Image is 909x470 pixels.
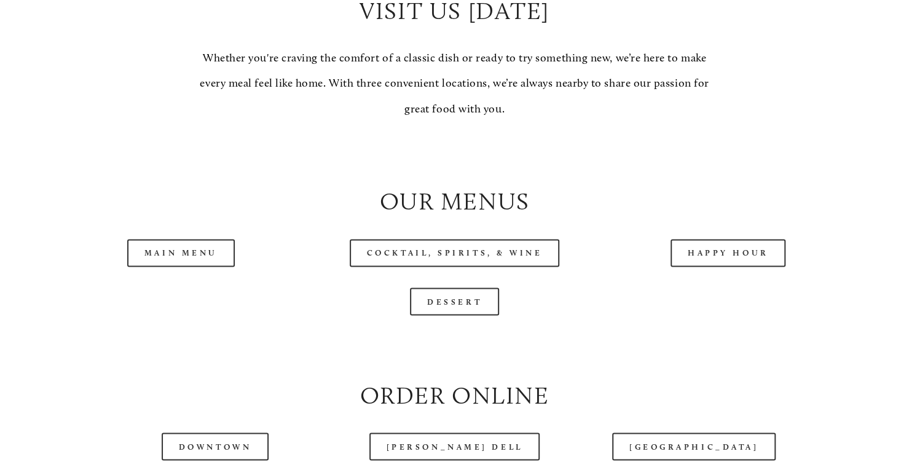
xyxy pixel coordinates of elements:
h2: Order Online [55,378,855,412]
a: Happy Hour [671,239,786,267]
a: Main Menu [127,239,235,267]
a: [GEOGRAPHIC_DATA] [612,433,776,460]
a: Downtown [162,433,269,460]
a: [PERSON_NAME] Dell [369,433,540,460]
a: Cocktail, Spirits, & Wine [350,239,560,267]
h2: Our Menus [55,184,855,218]
a: Dessert [410,288,499,315]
